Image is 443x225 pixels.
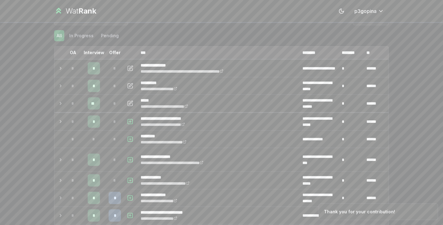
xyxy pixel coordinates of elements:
button: All [54,30,64,41]
span: p3gopina [354,7,377,15]
p: Interview [84,50,104,56]
button: p3gopina [349,6,389,17]
a: WatRank [54,6,96,16]
button: Pending [98,30,121,41]
p: Offer [109,50,121,56]
div: Thank you for your contribution! [324,209,395,215]
div: Wat [66,6,96,16]
button: In Progress [67,30,96,41]
span: Rank [78,6,96,15]
p: OA [70,50,76,56]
